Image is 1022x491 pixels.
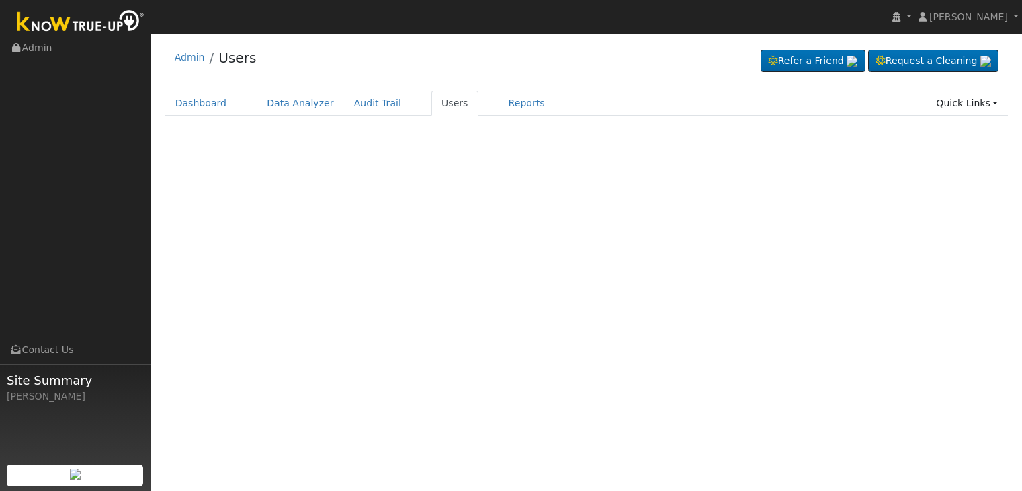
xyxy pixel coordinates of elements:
a: Reports [499,91,555,116]
span: Site Summary [7,371,144,389]
a: Admin [175,52,205,63]
a: Request a Cleaning [868,50,998,73]
span: [PERSON_NAME] [929,11,1008,22]
a: Users [218,50,256,66]
a: Quick Links [926,91,1008,116]
img: retrieve [847,56,857,67]
img: retrieve [980,56,991,67]
a: Users [431,91,478,116]
a: Audit Trail [344,91,411,116]
a: Data Analyzer [257,91,344,116]
a: Refer a Friend [761,50,865,73]
img: retrieve [70,469,81,480]
img: Know True-Up [10,7,151,38]
div: [PERSON_NAME] [7,389,144,404]
a: Dashboard [165,91,237,116]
